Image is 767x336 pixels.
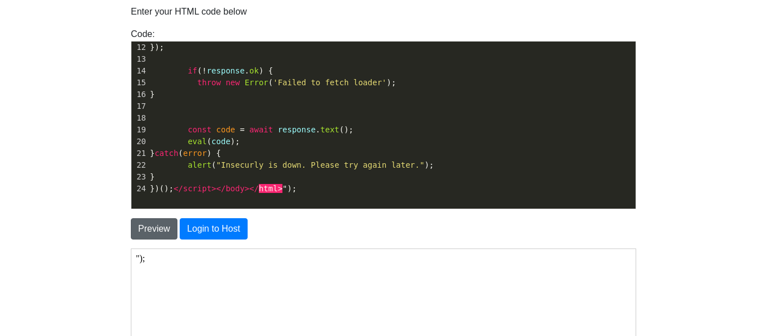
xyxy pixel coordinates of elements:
div: 14 [131,65,148,77]
span: ></ [245,184,259,193]
span: catch [154,149,178,158]
button: Login to Host [180,218,247,240]
span: . (); [150,125,354,134]
span: body [226,184,245,193]
span: code [212,137,231,146]
span: new [226,78,240,87]
body: "); [4,4,500,15]
span: = [240,125,244,134]
div: 20 [131,136,148,148]
div: 16 [131,89,148,100]
span: </ [174,184,183,193]
div: 19 [131,124,148,136]
div: 22 [131,159,148,171]
span: ok [249,66,259,75]
span: ( ); [150,160,434,169]
div: 18 [131,112,148,124]
span: "Insecurly is down. Please try again later." [216,160,424,169]
div: 17 [131,100,148,112]
div: 15 [131,77,148,89]
span: } ( ) { [150,149,221,158]
span: 'Failed to fetch loader' [273,78,386,87]
span: response [207,66,244,75]
span: await [249,125,273,134]
span: ( . ) { [150,66,273,75]
div: 12 [131,42,148,53]
span: } [150,90,155,99]
span: throw [197,78,221,87]
span: > [278,184,282,193]
span: } [150,172,155,181]
span: }); [150,43,164,52]
span: code [216,125,235,134]
p: Enter your HTML code below [131,5,636,19]
div: 24 [131,183,148,195]
span: if [188,66,197,75]
span: ! [202,66,207,75]
span: script [183,184,212,193]
span: ( ); [150,137,240,146]
button: Preview [131,218,177,240]
span: Error [245,78,268,87]
span: ( ); [150,78,396,87]
span: html [259,184,278,193]
span: const [188,125,211,134]
div: 13 [131,53,148,65]
span: response [278,125,316,134]
span: text [321,125,340,134]
div: 23 [131,171,148,183]
span: alert [188,160,211,169]
span: eval [188,137,207,146]
div: 21 [131,148,148,159]
span: error [183,149,207,158]
span: ></ [212,184,226,193]
span: })(); "); [150,184,296,193]
div: Code: [122,27,645,209]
